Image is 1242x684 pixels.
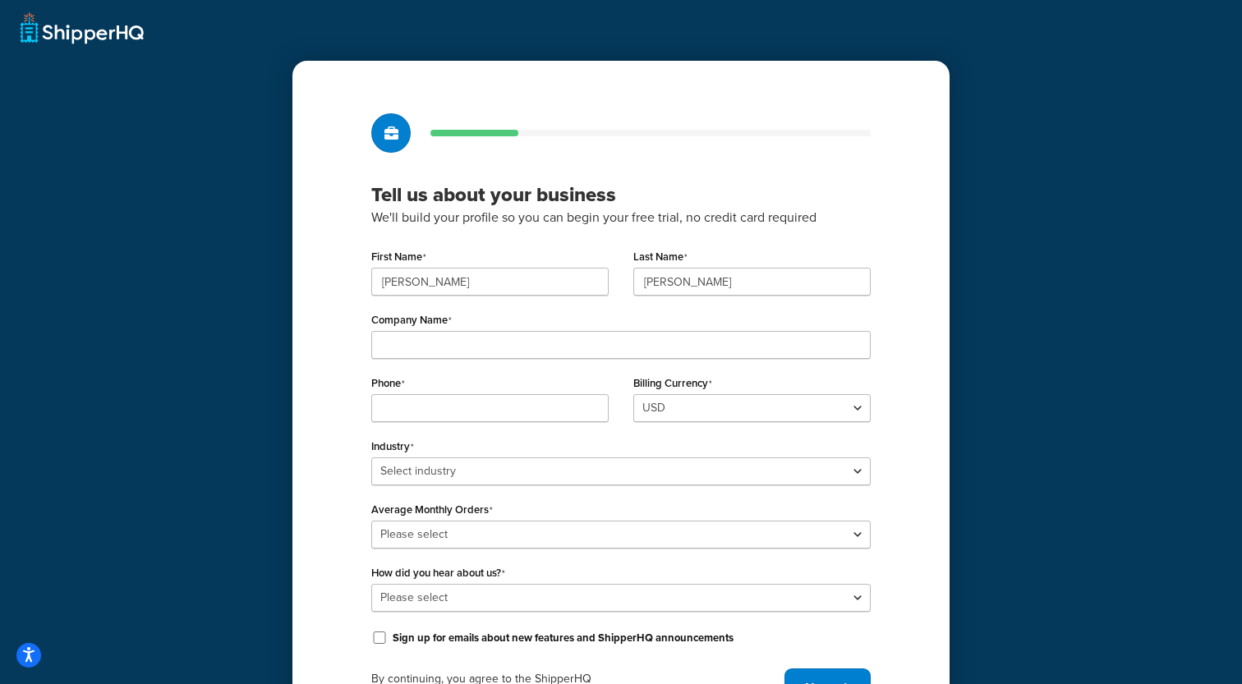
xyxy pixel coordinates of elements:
[371,314,452,327] label: Company Name
[371,503,493,516] label: Average Monthly Orders
[371,182,871,207] h3: Tell us about your business
[371,207,871,228] p: We'll build your profile so you can begin your free trial, no credit card required
[371,440,414,453] label: Industry
[393,631,734,645] label: Sign up for emails about new features and ShipperHQ announcements
[371,250,426,264] label: First Name
[371,377,405,390] label: Phone
[633,377,712,390] label: Billing Currency
[633,250,688,264] label: Last Name
[371,567,505,580] label: How did you hear about us?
